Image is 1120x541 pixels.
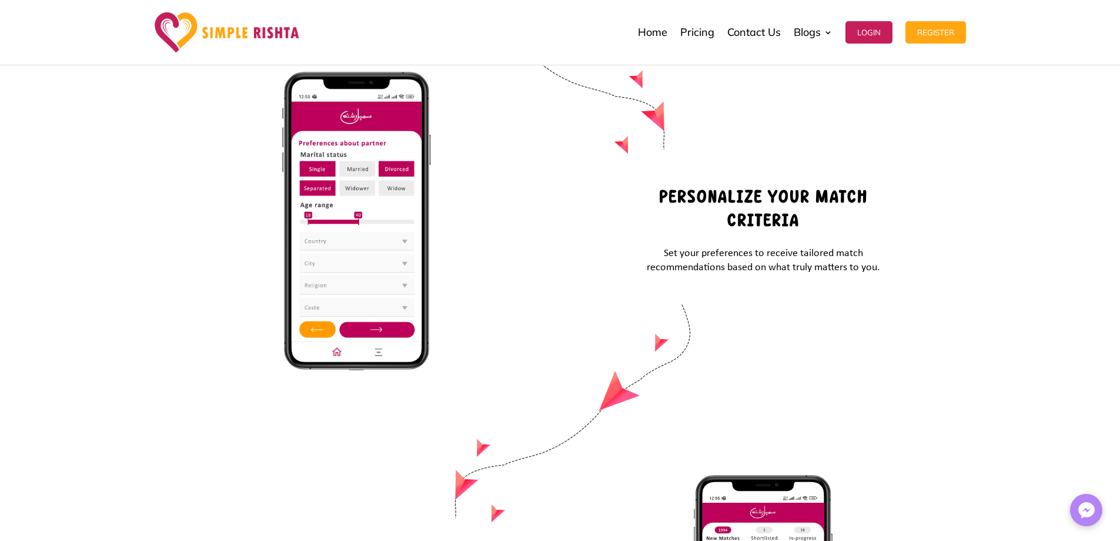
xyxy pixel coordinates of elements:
[647,248,880,273] span: Set your preferences to receive tailored match recommendations based on what truly matters to you.
[638,3,667,62] a: Home
[845,21,892,44] button: Login
[454,304,691,523] img: Arow
[680,3,714,62] a: Pricing
[794,3,833,62] a: Blogs
[845,3,892,62] a: Login
[905,21,966,44] button: Register
[905,3,966,62] a: Register
[282,72,431,370] img: Personalize-your-Match-Criteria
[1075,499,1098,522] img: Messenger
[659,187,868,230] strong: Personalize your Match Criteria
[727,3,781,62] a: Contact Us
